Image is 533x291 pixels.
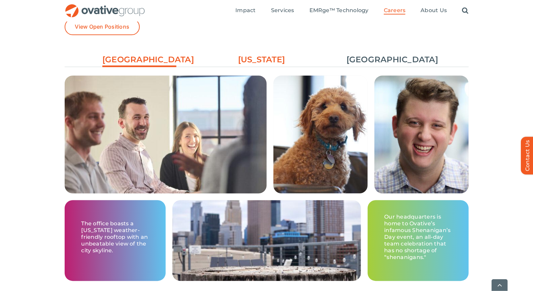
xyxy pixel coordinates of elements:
[225,54,299,65] a: [US_STATE]
[65,51,469,69] ul: Post Filters
[273,75,368,193] img: Careers – Minneapolis Grid 4
[462,7,468,14] a: Search
[65,3,145,10] a: OG_Full_horizontal_RGB
[172,200,361,281] img: Careers – Minneapolis Grid 1
[385,214,452,261] p: Our headquarters is home to Ovative’s infamous Shenanigan’s Day event, an all-day team celebratio...
[65,19,140,35] a: View Open Positions
[65,75,267,231] img: Careers – Minneapolis Grid 2
[235,7,256,14] a: Impact
[75,24,130,30] span: View Open Positions
[81,220,149,254] p: The office boasts a [US_STATE] weather-friendly rooftop with an unbeatable view of the city skyline.
[421,7,447,14] a: About Us
[384,7,406,14] a: Careers
[374,75,469,193] img: Careers – Minneapolis Grid 3
[271,7,294,14] a: Services
[309,7,369,14] a: EMRge™ Technology
[346,54,421,65] a: [GEOGRAPHIC_DATA]
[102,54,176,69] a: [GEOGRAPHIC_DATA]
